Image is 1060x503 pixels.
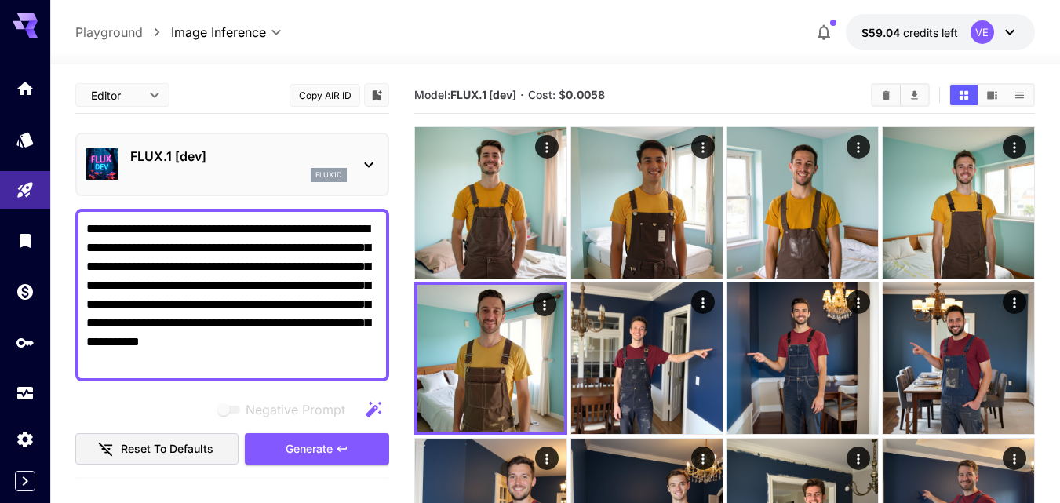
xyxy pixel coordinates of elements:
[535,447,559,470] div: Actions
[1003,290,1026,314] div: Actions
[16,78,35,98] div: Home
[246,400,345,419] span: Negative Prompt
[450,88,516,101] b: FLUX.1 [dev]
[414,88,516,101] span: Model:
[75,433,239,465] button: Reset to defaults
[75,23,143,42] a: Playground
[871,83,930,107] div: Clear AllDownload All
[16,282,35,301] div: Wallet
[16,333,35,352] div: API Keys
[290,84,360,107] button: Copy AIR ID
[847,447,870,470] div: Actions
[16,129,35,149] div: Models
[130,147,347,166] p: FLUX.1 [dev]
[214,399,358,419] span: Negative prompts are not compatible with the selected model.
[1003,447,1026,470] div: Actions
[417,285,564,432] img: Z
[971,20,994,44] div: VE
[847,135,870,159] div: Actions
[566,88,605,101] b: 0.0058
[872,85,900,105] button: Clear All
[846,14,1035,50] button: $59.03662VE
[1003,135,1026,159] div: Actions
[315,169,342,180] p: flux1d
[727,282,878,434] img: Z
[1006,85,1033,105] button: Show media in list view
[883,282,1034,434] img: 2Q==
[571,127,723,279] img: 9k=
[370,86,384,104] button: Add to library
[16,180,35,200] div: Playground
[847,290,870,314] div: Actions
[520,86,524,104] p: ·
[950,85,978,105] button: Show media in grid view
[16,429,35,449] div: Settings
[91,87,140,104] span: Editor
[691,290,715,314] div: Actions
[883,127,1034,279] img: Z
[171,23,266,42] span: Image Inference
[861,26,903,39] span: $59.04
[691,135,715,159] div: Actions
[903,26,958,39] span: credits left
[15,471,35,491] button: Expand sidebar
[535,135,559,159] div: Actions
[86,140,378,188] div: FLUX.1 [dev]flux1d
[16,231,35,250] div: Library
[861,24,958,41] div: $59.03662
[528,88,605,101] span: Cost: $
[415,127,566,279] img: 2Q==
[16,384,35,403] div: Usage
[286,439,333,459] span: Generate
[75,23,171,42] nav: breadcrumb
[978,85,1006,105] button: Show media in video view
[691,447,715,470] div: Actions
[571,282,723,434] img: 9k=
[901,85,928,105] button: Download All
[727,127,878,279] img: 9k=
[245,433,389,465] button: Generate
[533,293,556,316] div: Actions
[949,83,1035,107] div: Show media in grid viewShow media in video viewShow media in list view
